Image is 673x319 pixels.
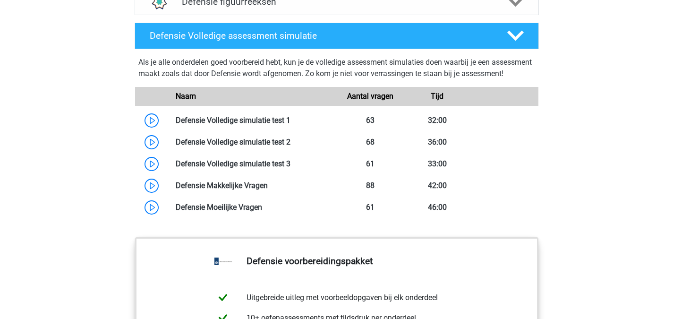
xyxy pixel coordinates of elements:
div: Tijd [404,91,471,102]
div: Defensie Volledige simulatie test 1 [169,115,337,126]
div: Defensie Moeilijke Vragen [169,202,337,213]
div: Naam [169,91,337,102]
div: Aantal vragen [336,91,403,102]
div: Defensie Volledige simulatie test 2 [169,137,337,148]
div: Defensie Makkelijke Vragen [169,180,337,191]
div: Defensie Volledige simulatie test 3 [169,158,337,170]
div: Als je alle onderdelen goed voorbereid hebt, kun je de volledige assessment simulaties doen waarb... [138,57,535,83]
h4: Defensie Volledige assessment simulatie [150,30,492,41]
a: Defensie Volledige assessment simulatie [131,23,543,49]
